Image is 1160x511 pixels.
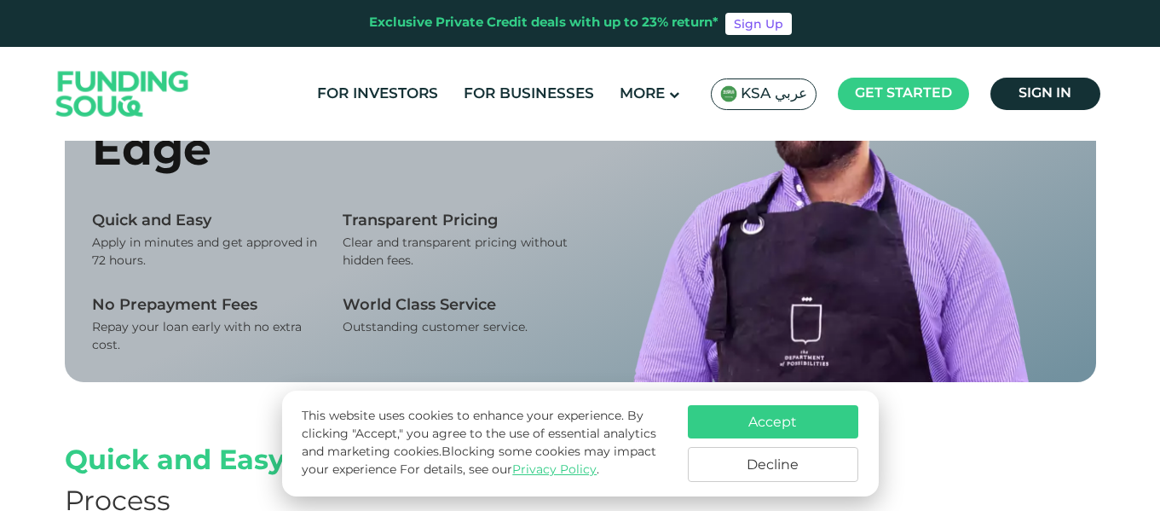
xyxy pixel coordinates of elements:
[688,405,858,438] button: Accept
[302,408,670,479] p: This website uses cookies to enhance your experience. By clicking "Accept," you agree to the use ...
[400,464,599,476] span: For details, see our .
[688,447,858,482] button: Decline
[620,87,665,102] span: More
[92,212,317,230] div: Quick and Easy
[720,85,737,102] img: SA Flag
[65,442,1096,483] div: Quick and Easy
[990,78,1100,110] a: Sign in
[343,319,568,337] div: Outstanding customer service.
[343,212,568,230] div: Transparent Pricing
[369,14,719,33] div: Exclusive Private Credit deals with up to 23% return*
[92,235,317,270] div: Apply in minutes and get approved in 72 hours.
[302,446,656,476] span: Blocking some cookies may impact your experience
[313,80,442,108] a: For Investors
[92,319,317,355] div: Repay your loan early with no extra cost.
[92,53,568,186] div: Your Competitive Edge
[92,296,317,315] div: No Prepayment Fees
[343,296,568,315] div: World Class Service
[725,13,792,35] a: Sign Up
[855,87,952,100] span: Get started
[1019,87,1071,100] span: Sign in
[459,80,598,108] a: For Businesses
[39,51,206,137] img: Logo
[343,235,568,270] div: Clear and transparent pricing without hidden fees.
[741,84,807,104] span: KSA عربي
[512,464,597,476] a: Privacy Policy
